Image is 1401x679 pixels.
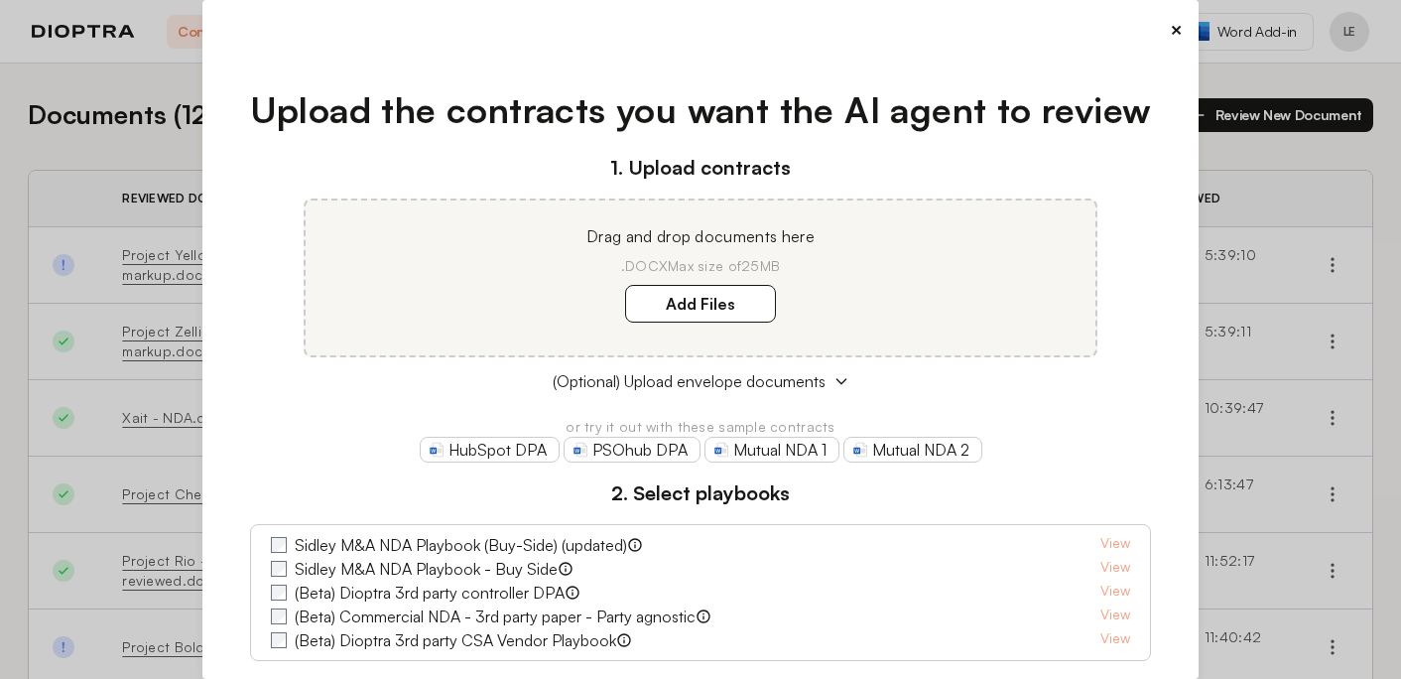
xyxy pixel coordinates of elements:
a: PSOhub DPA [564,437,700,463]
label: (Beta) Commercial NDA - 3rd party paper - Party agnostic [295,605,696,628]
h3: 1. Upload contracts [250,153,1152,183]
button: (Optional) Upload envelope documents [250,369,1152,393]
a: Mutual NDA 1 [704,437,839,463]
span: (Optional) Upload envelope documents [553,369,826,393]
p: or try it out with these sample contracts [250,417,1152,437]
p: Drag and drop documents here [329,224,1072,248]
label: Add Files [625,285,776,323]
a: HubSpot DPA [420,437,560,463]
label: (Beta) Dioptra 3rd party CSA Vendor Playbook [295,628,616,652]
label: Sidley M&A NDA Playbook - Buy Side [295,557,558,581]
label: (Beta) Dioptra 3rd party controller DPA [295,581,565,605]
label: Sidley M&A NDA Playbook (Buy-Side) (updated) [295,533,627,557]
a: View [1100,581,1130,605]
a: View [1100,557,1130,581]
p: .DOCX Max size of 25MB [329,256,1072,276]
a: Mutual NDA 2 [843,437,982,463]
a: View [1100,628,1130,652]
h3: 2. Select playbooks [250,478,1152,508]
a: View [1100,605,1130,628]
a: View [1100,533,1130,557]
h1: Upload the contracts you want the AI agent to review [250,83,1152,137]
button: × [1170,16,1183,44]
